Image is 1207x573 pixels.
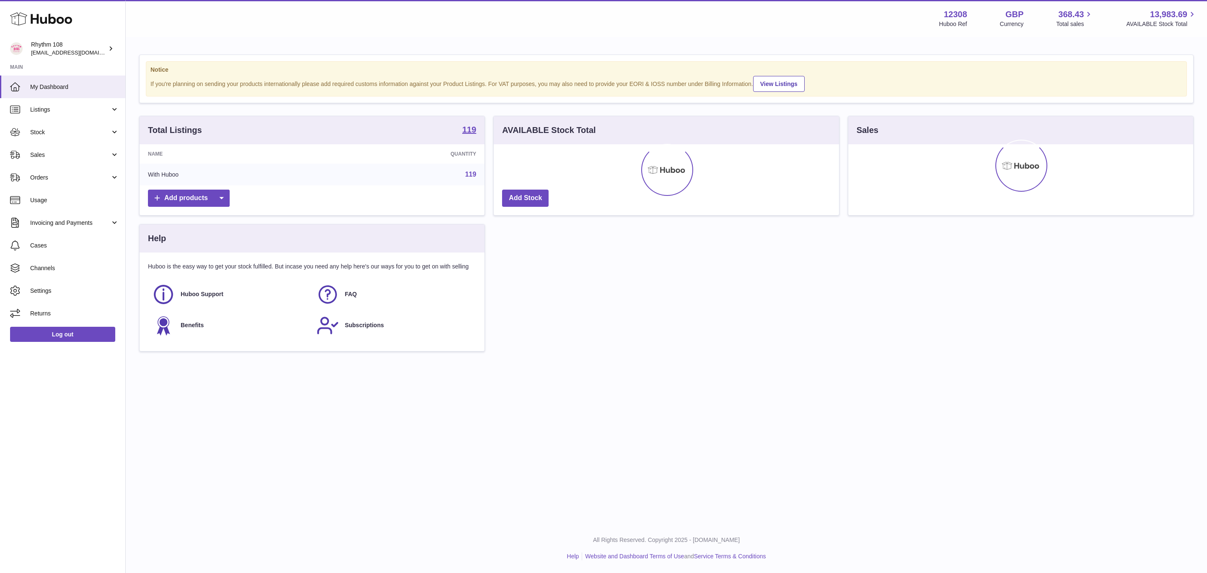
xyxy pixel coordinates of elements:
a: View Listings [753,76,805,92]
span: Cases [30,242,119,250]
span: My Dashboard [30,83,119,91]
div: Huboo Ref [939,20,967,28]
strong: GBP [1005,9,1023,20]
span: Usage [30,196,119,204]
a: 119 [465,171,477,178]
strong: Notice [150,66,1182,74]
span: 368.43 [1058,9,1084,20]
strong: 12308 [944,9,967,20]
span: AVAILABLE Stock Total [1126,20,1197,28]
span: Invoicing and Payments [30,219,110,227]
h3: Total Listings [148,125,202,136]
a: 119 [462,125,476,135]
span: Returns [30,310,119,318]
a: FAQ [316,283,472,306]
a: 368.43 Total sales [1056,9,1093,28]
th: Name [140,144,321,164]
span: Total sales [1056,20,1093,28]
h3: Help [148,233,166,244]
img: orders@rhythm108.com [10,42,23,55]
a: Subscriptions [316,314,472,337]
span: Subscriptions [345,321,384,329]
a: Huboo Support [152,283,308,306]
th: Quantity [321,144,484,164]
a: Add Stock [502,190,549,207]
span: Huboo Support [181,290,223,298]
strong: 119 [462,125,476,134]
a: 13,983.69 AVAILABLE Stock Total [1126,9,1197,28]
span: Stock [30,128,110,136]
p: All Rights Reserved. Copyright 2025 - [DOMAIN_NAME] [132,536,1200,544]
a: Benefits [152,314,308,337]
p: Huboo is the easy way to get your stock fulfilled. But incase you need any help here's our ways f... [148,263,476,271]
div: If you're planning on sending your products internationally please add required customs informati... [150,75,1182,92]
div: Rhythm 108 [31,41,106,57]
span: Settings [30,287,119,295]
span: [EMAIL_ADDRESS][DOMAIN_NAME] [31,49,123,56]
div: Currency [1000,20,1024,28]
a: Add products [148,190,230,207]
span: Channels [30,264,119,272]
li: and [582,552,766,560]
span: Sales [30,151,110,159]
a: Website and Dashboard Terms of Use [585,553,684,560]
h3: Sales [857,125,878,136]
span: 13,983.69 [1150,9,1187,20]
a: Log out [10,327,115,342]
h3: AVAILABLE Stock Total [502,125,596,136]
span: Benefits [181,321,204,329]
span: Listings [30,106,110,114]
a: Service Terms & Conditions [694,553,766,560]
span: FAQ [345,290,357,298]
span: Orders [30,174,110,182]
td: With Huboo [140,164,321,185]
a: Help [567,553,579,560]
